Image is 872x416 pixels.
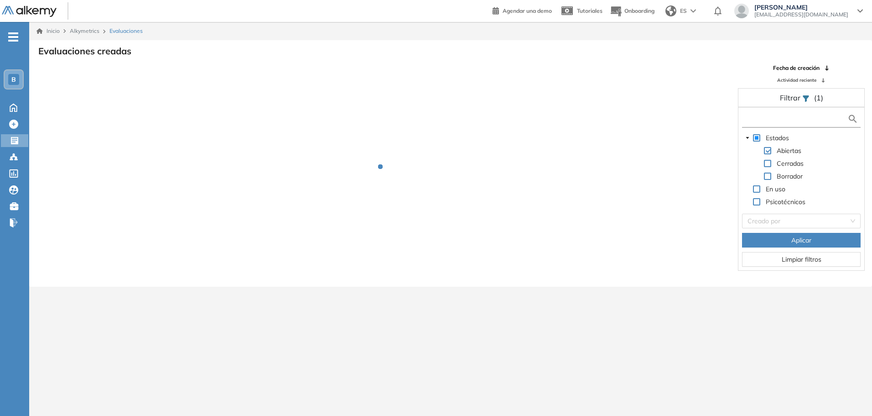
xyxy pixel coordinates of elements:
span: En uso [766,185,785,193]
iframe: Chat Widget [708,310,872,416]
span: En uso [764,184,787,195]
img: search icon [847,113,858,125]
span: Psicotécnicos [764,196,807,207]
span: Psicotécnicos [766,198,805,206]
h3: Evaluaciones creadas [38,46,131,57]
a: Agendar una demo [493,5,552,16]
span: Cerradas [775,158,805,169]
img: arrow [690,9,696,13]
span: Cerradas [777,159,804,168]
span: Agendar una demo [503,7,552,14]
span: Filtrar [780,93,802,102]
span: Limpiar filtros [782,254,821,264]
button: Limpiar filtros [742,252,861,267]
span: [EMAIL_ADDRESS][DOMAIN_NAME] [754,11,848,18]
span: B [11,76,16,83]
button: Onboarding [610,1,654,21]
span: Onboarding [624,7,654,14]
img: world [665,5,676,16]
i: - [8,36,18,38]
span: Abiertas [775,145,803,156]
span: caret-down [745,136,750,140]
span: Estados [764,132,791,143]
span: Aplicar [791,235,811,245]
a: Inicio [36,27,60,35]
span: Evaluaciones [109,27,143,35]
span: Borrador [777,172,803,180]
span: Actividad reciente [777,77,816,84]
span: Fecha de creación [773,64,820,72]
button: Aplicar [742,233,861,247]
div: Widget de chat [708,310,872,416]
span: (1) [814,92,823,103]
span: [PERSON_NAME] [754,4,848,11]
span: ES [680,7,687,15]
span: Abiertas [777,147,801,155]
span: Tutoriales [577,7,602,14]
span: Estados [766,134,789,142]
span: Borrador [775,171,805,182]
span: Alkymetrics [70,27,99,34]
img: Logo [2,6,57,17]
